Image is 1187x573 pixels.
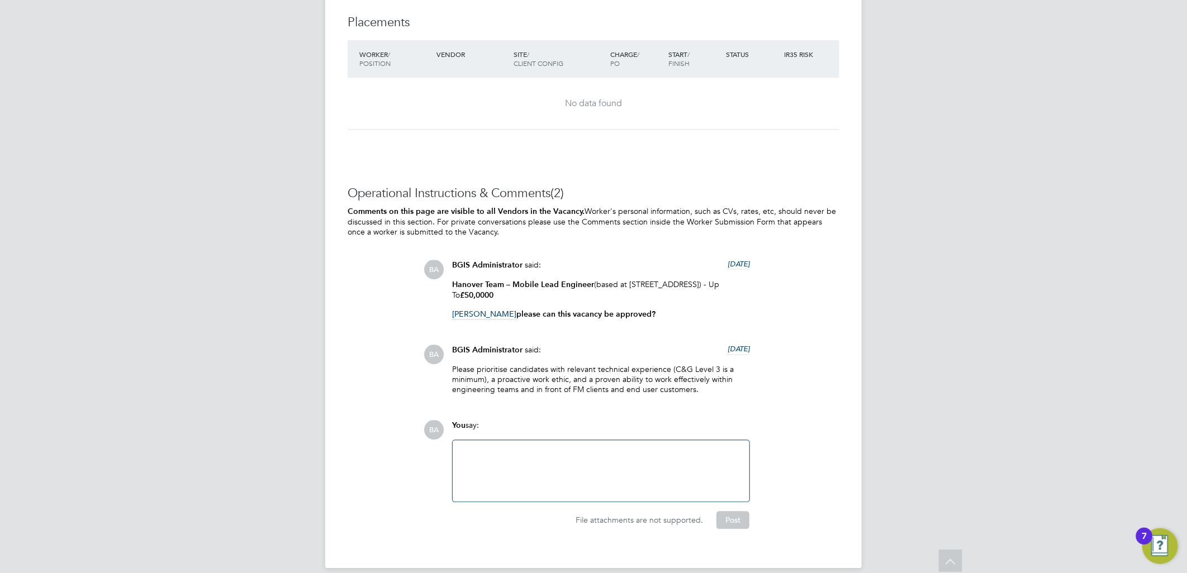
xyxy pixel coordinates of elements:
span: BGIS Administrator [452,260,523,270]
div: say: [452,420,750,440]
div: No data found [359,98,828,109]
p: (based at [STREET_ADDRESS]) - Up To [452,279,750,300]
span: BA [424,345,444,364]
button: Open Resource Center, 7 new notifications [1142,528,1178,564]
strong: £50,0000 [460,290,493,300]
p: Worker's personal information, such as CVs, rates, etc, should never be discussed in this section... [348,206,839,237]
span: BA [424,420,444,440]
h3: Operational Instructions & Comments [348,185,839,202]
div: IR35 Risk [781,44,820,64]
span: said: [525,260,541,270]
b: Comments on this page are visible to all Vendors in the Vacancy. [348,207,585,216]
div: Worker [357,44,434,73]
button: Post [716,511,749,529]
strong: Hanover Team – Mobile Lead Engineer [452,280,594,289]
span: [DATE] [728,344,750,354]
span: BGIS Administrator [452,345,523,355]
span: (2) [550,185,564,200]
span: / Client Config [514,50,563,68]
span: / Finish [668,50,690,68]
div: Charge [607,44,666,73]
h3: Placements [348,15,839,31]
span: [PERSON_NAME] [452,309,516,319]
div: 7 [1142,536,1147,551]
div: Start [666,44,724,73]
span: said: [525,345,541,355]
span: You [452,421,466,430]
span: / PO [610,50,639,68]
span: BA [424,260,444,279]
div: Site [511,44,607,73]
div: Status [724,44,782,64]
strong: please can this vacancy be approved? [452,309,656,319]
span: File attachments are not supported. [576,515,703,525]
span: [DATE] [728,259,750,269]
div: Vendor [434,44,511,64]
p: Please prioritise candidates with relevant technical experience (C&G Level 3 is a minimum), a pro... [452,364,750,395]
span: / Position [359,50,391,68]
